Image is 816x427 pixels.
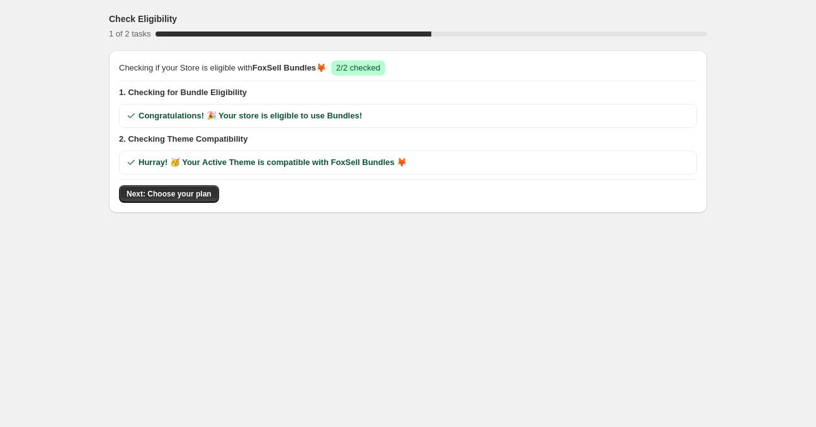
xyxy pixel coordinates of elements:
[109,29,150,38] span: 1 of 2 tasks
[119,185,219,203] button: Next: Choose your plan
[119,86,697,99] span: 1. Checking for Bundle Eligibility
[119,133,697,145] span: 2. Checking Theme Compatibility
[127,189,212,199] span: Next: Choose your plan
[336,63,380,72] span: 2/2 checked
[109,13,177,25] h3: Check Eligibility
[119,62,326,74] span: Checking if your Store is eligible with 🦊
[252,63,316,72] span: FoxSell Bundles
[139,156,407,169] span: Hurray! 🥳 Your Active Theme is compatible with FoxSell Bundles 🦊
[139,110,362,122] span: Congratulations! 🎉 Your store is eligible to use Bundles!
